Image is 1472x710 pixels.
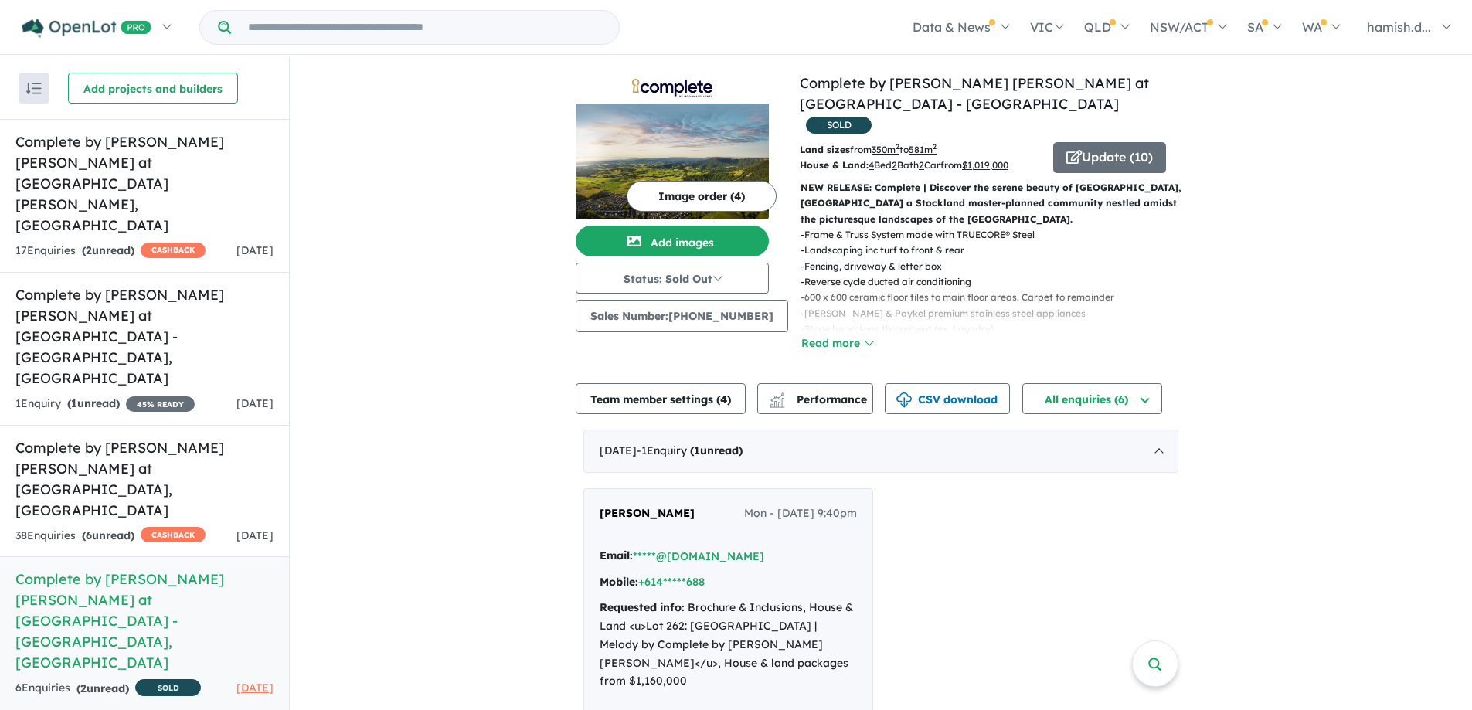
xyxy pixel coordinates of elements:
[15,395,195,413] div: 1 Enquir y
[896,142,899,151] sup: 2
[80,681,87,695] span: 2
[800,142,1042,158] p: from
[800,144,850,155] b: Land sizes
[770,398,785,408] img: bar-chart.svg
[800,74,1149,113] a: Complete by [PERSON_NAME] [PERSON_NAME] at [GEOGRAPHIC_DATA] - [GEOGRAPHIC_DATA]
[694,443,700,457] span: 1
[600,504,695,523] a: [PERSON_NAME]
[801,335,873,352] button: Read more
[600,599,857,691] div: Brochure & Inclusions, House & Land <u>Lot 262: [GEOGRAPHIC_DATA] | Melody by Complete by [PERSON...
[801,259,1198,274] p: - Fencing, driveway & letter box
[68,73,238,104] button: Add projects and builders
[801,290,1198,305] p: - 600 x 600 ceramic floor tiles to main floor areas. Carpet to remainder
[82,243,134,257] strong: ( unread)
[801,306,1198,321] p: - [PERSON_NAME] & Paykel premium stainless steel appliances
[141,243,206,258] span: CASHBACK
[885,383,1010,414] button: CSV download
[26,83,42,94] img: sort.svg
[135,679,201,696] span: SOLD
[126,396,195,412] span: 45 % READY
[67,396,120,410] strong: ( unread)
[1053,142,1166,173] button: Update (10)
[899,144,937,155] span: to
[757,383,873,414] button: Performance
[627,181,777,212] button: Image order (4)
[15,527,206,545] div: 38 Enquir ies
[800,159,869,171] b: House & Land:
[236,528,274,542] span: [DATE]
[801,243,1198,258] p: - Landscaping inc turf to front & rear
[801,274,1198,290] p: - Reverse cycle ducted air conditioning
[600,506,695,520] span: [PERSON_NAME]
[15,284,274,389] h5: Complete by [PERSON_NAME] [PERSON_NAME] at [GEOGRAPHIC_DATA] - [GEOGRAPHIC_DATA] , [GEOGRAPHIC_DATA]
[800,158,1042,173] p: Bed Bath Car from
[896,392,912,408] img: download icon
[82,528,134,542] strong: ( unread)
[801,180,1186,227] p: NEW RELEASE: Complete | Discover the serene beauty of [GEOGRAPHIC_DATA], [GEOGRAPHIC_DATA] a Stoc...
[600,575,638,589] strong: Mobile:
[909,144,937,155] u: 581 m
[1367,19,1431,35] span: hamish.d...
[576,263,769,294] button: Status: Sold Out
[637,443,743,457] span: - 1 Enquir y
[892,159,897,171] u: 2
[86,528,92,542] span: 6
[583,430,1178,473] div: [DATE]
[872,144,899,155] u: 350 m
[933,142,937,151] sup: 2
[15,437,274,521] h5: Complete by [PERSON_NAME] [PERSON_NAME] at [GEOGRAPHIC_DATA] , [GEOGRAPHIC_DATA]
[576,300,788,332] button: Sales Number:[PHONE_NUMBER]
[1022,383,1162,414] button: All enquiries (6)
[15,679,201,698] div: 6 Enquir ies
[720,392,727,406] span: 4
[600,549,633,562] strong: Email:
[236,243,274,257] span: [DATE]
[690,443,743,457] strong: ( unread)
[600,600,685,614] strong: Requested info:
[22,19,151,38] img: Openlot PRO Logo White
[236,396,274,410] span: [DATE]
[234,11,616,44] input: Try estate name, suburb, builder or developer
[141,527,206,542] span: CASHBACK
[71,396,77,410] span: 1
[15,242,206,260] div: 17 Enquir ies
[576,73,769,219] a: Complete by McDonald Jones at Forest Reach - Huntley LogoComplete by McDonald Jones at Forest Rea...
[576,226,769,256] button: Add images
[962,159,1008,171] u: $ 1,019,000
[576,104,769,219] img: Complete by McDonald Jones at Forest Reach - Huntley
[76,681,129,695] strong: ( unread)
[801,321,1198,337] p: - Stone benchtops throughout (ex. Laundry)
[576,383,746,414] button: Team member settings (4)
[770,392,784,401] img: line-chart.svg
[582,79,763,97] img: Complete by McDonald Jones at Forest Reach - Huntley Logo
[86,243,92,257] span: 2
[919,159,924,171] u: 2
[801,227,1198,243] p: - Frame & Truss System made with TRUECORE® Steel
[772,392,867,406] span: Performance
[869,159,874,171] u: 4
[236,681,274,695] span: [DATE]
[15,569,274,673] h5: Complete by [PERSON_NAME] [PERSON_NAME] at [GEOGRAPHIC_DATA] - [GEOGRAPHIC_DATA] , [GEOGRAPHIC_DATA]
[15,131,274,236] h5: Complete by [PERSON_NAME] [PERSON_NAME] at [GEOGRAPHIC_DATA][PERSON_NAME] , [GEOGRAPHIC_DATA]
[806,117,872,134] span: SOLD
[744,504,857,523] span: Mon - [DATE] 9:40pm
